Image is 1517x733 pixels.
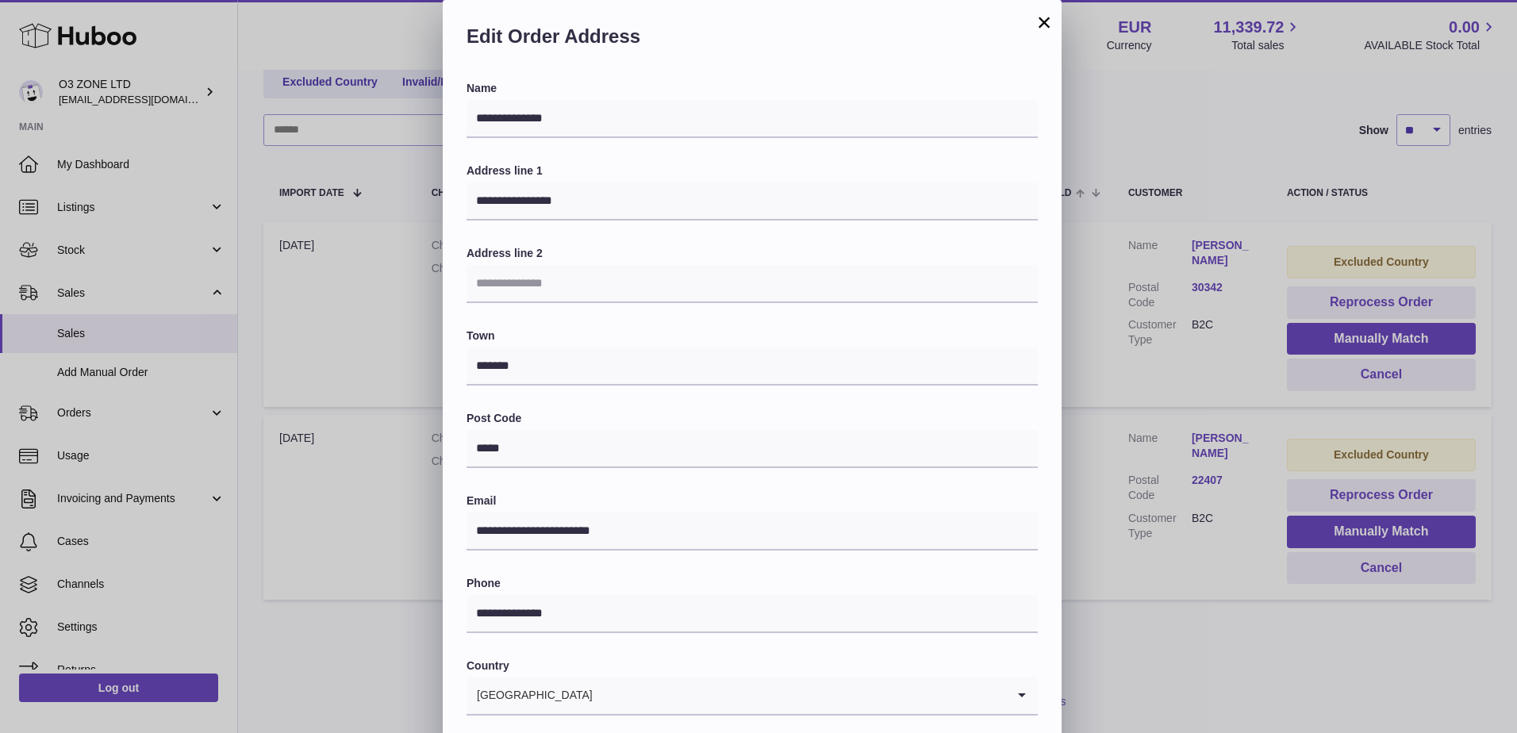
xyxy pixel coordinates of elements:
span: [GEOGRAPHIC_DATA] [467,677,593,714]
label: Address line 1 [467,163,1038,178]
label: Post Code [467,411,1038,426]
button: × [1035,13,1054,32]
label: Email [467,493,1038,508]
div: Search for option [467,677,1038,716]
input: Search for option [593,677,1006,714]
label: Phone [467,576,1038,591]
label: Town [467,328,1038,343]
label: Country [467,658,1038,674]
h2: Edit Order Address [467,24,1038,57]
label: Address line 2 [467,246,1038,261]
label: Name [467,81,1038,96]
